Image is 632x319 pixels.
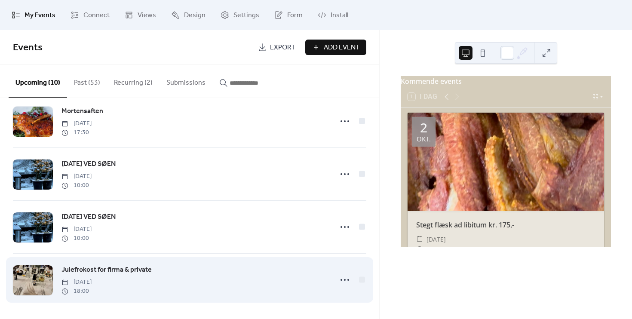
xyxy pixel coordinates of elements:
[165,3,212,27] a: Design
[426,234,446,245] span: [DATE]
[61,287,92,296] span: 18:00
[442,244,444,255] span: -
[311,3,355,27] a: Install
[252,40,302,55] a: Export
[9,65,67,98] button: Upcoming (10)
[416,220,514,230] a: Stegt flæsk ad libitum kr. 175,-
[184,10,206,21] span: Design
[67,65,107,97] button: Past (53)
[214,3,266,27] a: Settings
[118,3,163,27] a: Views
[107,65,160,97] button: Recurring (2)
[233,10,259,21] span: Settings
[416,234,423,245] div: ​
[138,10,156,21] span: Views
[61,212,116,222] span: [DATE] VED SØEN
[270,43,295,53] span: Export
[61,106,103,117] a: Mortensaften
[64,3,116,27] a: Connect
[61,264,152,276] a: Julefrokost for firma & private
[61,278,92,287] span: [DATE]
[61,128,92,137] span: 17:30
[287,10,303,21] span: Form
[61,172,92,181] span: [DATE]
[324,43,360,53] span: Add Event
[417,136,431,142] div: okt.
[305,40,366,55] button: Add Event
[331,10,348,21] span: Install
[160,65,212,97] button: Submissions
[61,225,92,234] span: [DATE]
[61,159,116,170] a: [DATE] VED SØEN
[25,10,55,21] span: My Events
[13,38,43,57] span: Events
[268,3,309,27] a: Form
[401,76,611,86] div: Kommende events
[61,265,152,275] span: Julefrokost for firma & private
[444,244,460,255] span: 19:30
[61,212,116,223] a: [DATE] VED SØEN
[426,244,442,255] span: 17:30
[416,244,423,255] div: ​
[61,181,92,190] span: 10:00
[61,234,92,243] span: 10:00
[83,10,110,21] span: Connect
[5,3,62,27] a: My Events
[61,119,92,128] span: [DATE]
[420,121,427,134] div: 2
